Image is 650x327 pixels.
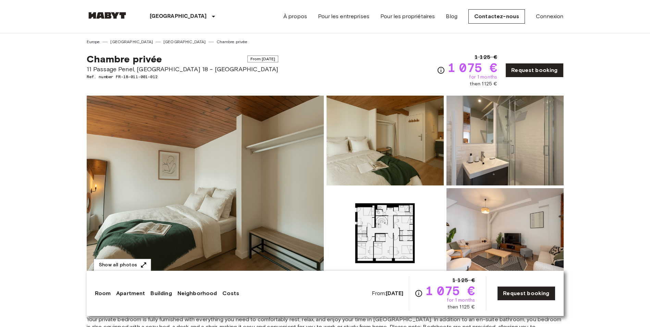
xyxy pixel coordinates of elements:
a: [GEOGRAPHIC_DATA] [110,39,153,45]
img: Picture of unit FR-18-011-001-012 [327,188,444,278]
b: [DATE] [386,290,403,296]
a: Pour les entreprises [318,12,369,21]
span: then 1 125 € [470,81,497,87]
span: 1 075 € [426,284,475,297]
a: Blog [446,12,457,21]
a: Contactez-nous [468,9,525,24]
span: Chambre privée [87,53,162,65]
a: Building [150,289,172,298]
a: Apartment [116,289,145,298]
a: Pour les propriétaires [380,12,435,21]
img: Picture of unit FR-18-011-001-012 [446,96,564,185]
a: Chambre privée [217,39,248,45]
img: Habyt [87,12,128,19]
img: Picture of unit FR-18-011-001-012 [446,188,564,278]
span: From: [372,290,404,297]
span: 1 125 € [452,276,475,284]
p: [GEOGRAPHIC_DATA] [150,12,207,21]
a: Costs [222,289,239,298]
span: 1 125 € [475,53,497,61]
a: [GEOGRAPHIC_DATA] [163,39,206,45]
span: 11 Passage Penel, [GEOGRAPHIC_DATA] 18 - [GEOGRAPHIC_DATA] [87,65,279,74]
a: Neighborhood [177,289,217,298]
span: From [DATE] [247,56,279,62]
a: Room [95,289,111,298]
svg: Check cost overview for full price breakdown. Please note that discounts apply to new joiners onl... [437,66,445,74]
a: Request booking [497,286,555,301]
span: then 1 125 € [447,304,475,311]
span: Ref. number FR-18-011-001-012 [87,74,279,80]
span: for 1 months [447,297,475,304]
a: Request booking [505,63,563,77]
button: Show all photos [94,259,151,271]
a: Connexion [536,12,563,21]
svg: Check cost overview for full price breakdown. Please note that discounts apply to new joiners onl... [415,289,423,298]
a: Europe [87,39,100,45]
img: Marketing picture of unit FR-18-011-001-012 [87,96,324,278]
img: Picture of unit FR-18-011-001-012 [327,96,444,185]
a: À propos [283,12,307,21]
span: for 1 months [469,74,497,81]
span: 1 075 € [448,61,497,74]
